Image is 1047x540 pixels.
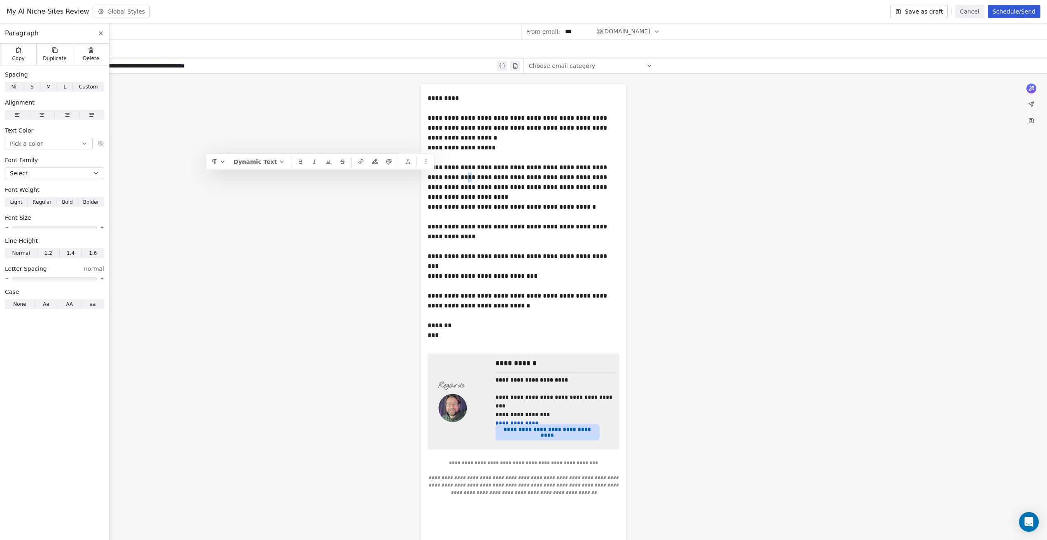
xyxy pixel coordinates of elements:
span: Text Color [5,126,33,135]
span: M [47,83,51,91]
button: Save as draft [890,5,948,18]
span: Font Weight [5,186,40,194]
span: Select [10,169,28,177]
span: My AI Niche Sites Review [7,7,89,16]
span: 1.2 [44,249,52,257]
button: Cancel [955,5,984,18]
button: Schedule/Send [988,5,1040,18]
span: Bolder [83,198,99,206]
span: aa [90,300,96,308]
span: Aa [43,300,49,308]
span: From email: [526,28,560,36]
span: Custom [79,83,98,91]
span: Nil [11,83,18,91]
span: S [30,83,34,91]
span: Font Size [5,214,31,222]
button: Pick a color [5,138,93,149]
span: Letter Spacing [5,265,47,273]
span: Delete [83,55,100,62]
span: 1.4 [67,249,74,257]
span: Alignment [5,98,35,107]
span: @[DOMAIN_NAME] [596,27,650,36]
button: Dynamic Text [230,156,289,168]
span: Normal [12,249,30,257]
span: Duplicate [43,55,66,62]
span: Spacing [5,70,28,79]
span: Regular [33,198,51,206]
span: Case [5,288,19,296]
button: Global Styles [93,6,150,17]
span: Light [10,198,22,206]
span: Paragraph [5,28,39,38]
span: None [13,300,26,308]
span: 1.6 [89,249,97,257]
span: L [63,83,66,91]
span: Choose email category [529,62,595,70]
span: Line Height [5,237,38,245]
span: Bold [62,198,73,206]
span: normal [84,265,104,273]
span: AA [66,300,73,308]
div: Open Intercom Messenger [1019,512,1039,532]
span: Copy [12,55,25,62]
span: Font Family [5,156,38,164]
